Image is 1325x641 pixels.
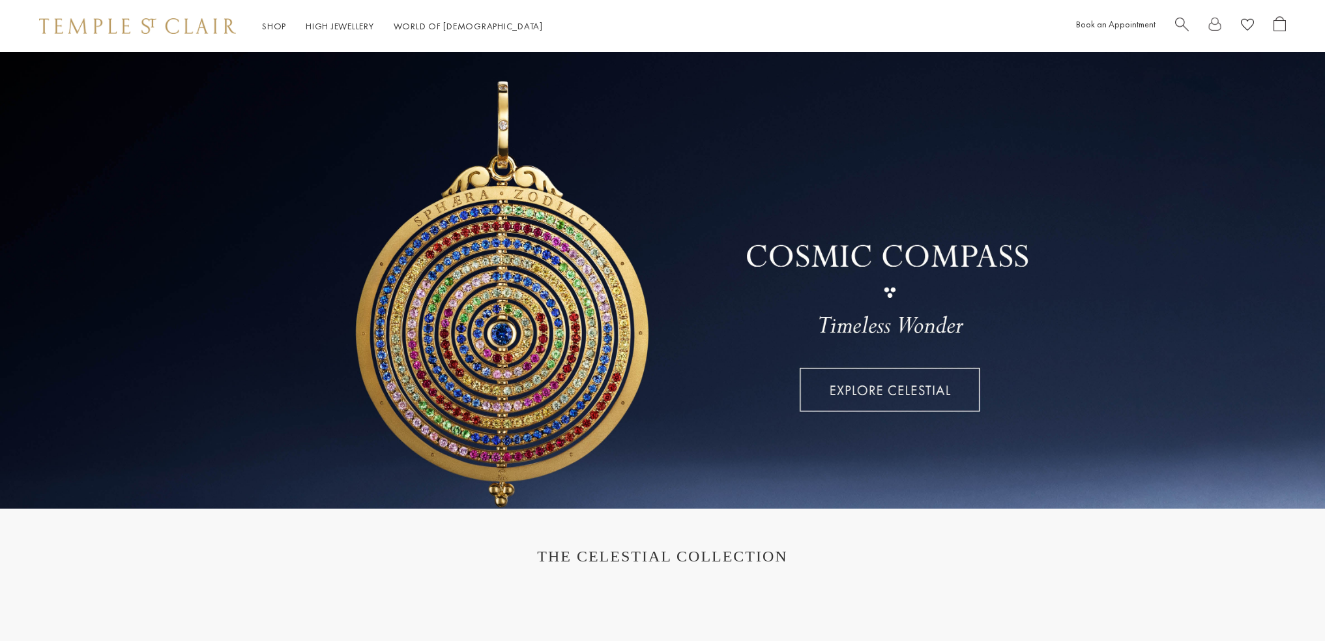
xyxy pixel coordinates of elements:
[39,18,236,34] img: Temple St. Clair
[1260,580,1312,628] iframe: Gorgias live chat messenger
[52,548,1273,565] h1: THE CELESTIAL COLLECTION
[1274,16,1286,37] a: Open Shopping Bag
[1175,16,1189,37] a: Search
[262,20,286,32] a: ShopShop
[262,18,543,35] nav: Main navigation
[394,20,543,32] a: World of [DEMOGRAPHIC_DATA]World of [DEMOGRAPHIC_DATA]
[1076,18,1156,30] a: Book an Appointment
[1241,16,1254,37] a: View Wishlist
[306,20,374,32] a: High JewelleryHigh Jewellery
